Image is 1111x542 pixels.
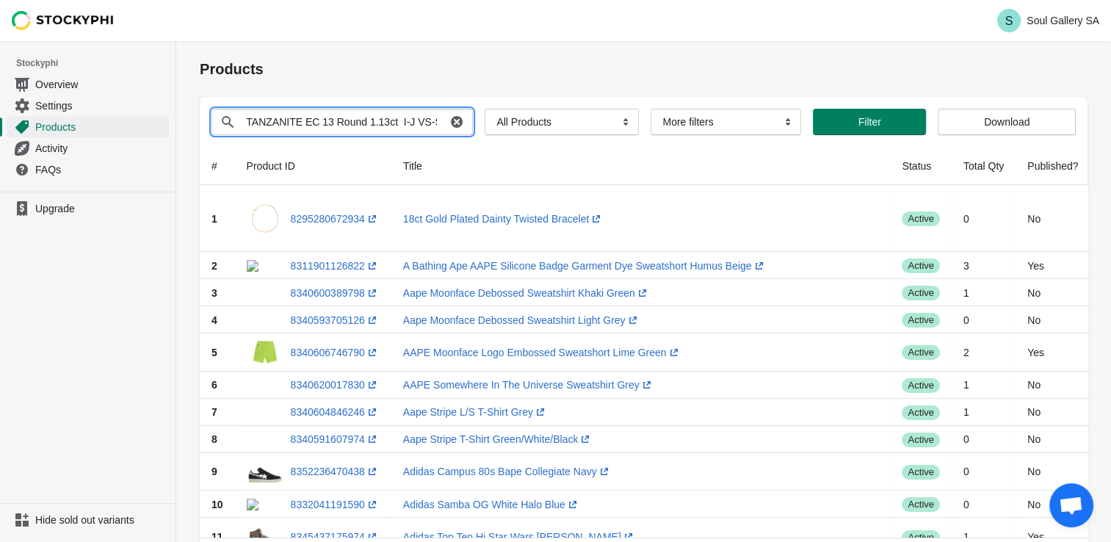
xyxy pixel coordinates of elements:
span: active [902,465,939,480]
span: 8 [211,433,217,445]
th: Product ID [235,147,391,185]
span: 4 [211,314,217,326]
a: A Bathing Ape AAPE Silicone Badge Garment Dye Sweatshort Humus Beige(opens a new window) [403,260,767,272]
span: 7 [211,406,217,418]
a: 18ct Gold Plated Dainty Twisted Bracelet(opens a new window) [403,213,604,225]
a: Aape Stripe T-Shirt Green/White/Black(opens a new window) [403,433,593,445]
th: Title [391,147,891,185]
td: No [1016,185,1090,252]
span: active [902,497,939,512]
td: Yes [1016,252,1090,279]
span: 6 [211,379,217,391]
a: Adidas Campus 80s Bape Collegiate Navy(opens a new window) [403,466,612,477]
span: Filter [858,116,881,128]
a: Hide sold out variants [6,510,170,530]
th: # [200,147,235,185]
span: Activity [35,141,167,156]
span: Avatar with initials S [997,9,1021,32]
img: SoulBraceletdeepetch.jpg [247,191,283,246]
td: No [1016,399,1090,426]
span: 9 [211,466,217,477]
td: 1 [952,372,1016,399]
a: AAPE Somewhere In The Universe Sweatshirt Grey(opens a new window) [403,379,654,391]
span: active [902,345,939,360]
span: active [902,259,939,273]
a: 8340606746790(opens a new window) [291,347,380,358]
button: Download [938,109,1076,135]
td: Yes [1016,333,1090,372]
a: 8332041191590(opens a new window) [291,499,380,510]
img: AAPE-Moonface-Logo-Embossed-Sweatshort-Lime-Green.jpg [247,339,283,366]
td: 2 [952,333,1016,372]
a: 8340593705126(opens a new window) [291,314,380,326]
button: Avatar with initials SSoul Gallery SA [991,6,1105,35]
td: No [1016,279,1090,306]
th: Published? [1016,147,1090,185]
td: No [1016,372,1090,399]
input: Search products [241,109,446,135]
td: No [1016,491,1090,518]
a: FAQs [6,159,170,180]
td: 3 [952,252,1016,279]
span: 5 [211,347,217,358]
span: Download [984,116,1029,128]
span: Stockyphi [16,56,175,71]
img: 1729804544-10.jpeg [247,499,283,510]
a: Aape Moonface Debossed Sweatshirt Khaki Green(opens a new window) [403,287,650,299]
a: Aape Stripe L/S T-Shirt Grey(opens a new window) [403,406,548,418]
button: Filter [813,109,926,135]
td: No [1016,306,1090,333]
span: Settings [35,98,167,113]
td: No [1016,426,1090,453]
a: 8340591607974(opens a new window) [291,433,380,445]
span: active [902,378,939,393]
td: 0 [952,306,1016,333]
span: 2 [211,260,217,272]
text: S [1005,15,1013,27]
h1: Products [200,59,1088,79]
span: Hide sold out variants [35,513,167,527]
th: Status [890,147,951,185]
span: active [902,212,939,226]
span: 1 [211,213,217,225]
a: 8340620017830(opens a new window) [291,379,380,391]
img: 1735212973-10.jpeg [247,459,283,485]
a: 8340604846246(opens a new window) [291,406,380,418]
a: 8340600389798(opens a new window) [291,287,380,299]
a: Overview [6,73,170,95]
a: Open chat [1049,483,1093,527]
a: AAPE Moonface Logo Embossed Sweatshort Lime Green(opens a new window) [403,347,681,358]
span: 3 [211,287,217,299]
span: Upgrade [35,201,167,216]
a: Aape Moonface Debossed Sweatshirt Light Grey(opens a new window) [403,314,640,326]
a: Adidas Samba OG White Halo Blue(opens a new window) [403,499,580,510]
p: Soul Gallery SA [1027,15,1099,26]
a: Upgrade [6,198,170,219]
button: Clear [449,115,464,129]
span: Overview [35,77,167,92]
span: FAQs [35,162,167,177]
th: Total Qty [952,147,1016,185]
td: 0 [952,185,1016,252]
span: 10 [211,499,223,510]
a: Activity [6,137,170,159]
span: active [902,313,939,328]
td: 0 [952,491,1016,518]
td: 0 [952,426,1016,453]
td: No [1016,453,1090,491]
span: active [902,286,939,300]
span: active [902,433,939,447]
td: 1 [952,399,1016,426]
a: 8352236470438(opens a new window) [291,466,380,477]
a: 8311901126822(opens a new window) [291,260,380,272]
td: 0 [952,453,1016,491]
a: 8295280672934(opens a new window) [291,213,380,225]
td: 1 [952,279,1016,306]
span: Products [35,120,167,134]
span: active [902,405,939,420]
img: Stockyphi [12,11,115,30]
a: Products [6,116,170,137]
a: Settings [6,95,170,116]
img: 1729437191-10.jpeg [247,260,283,272]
